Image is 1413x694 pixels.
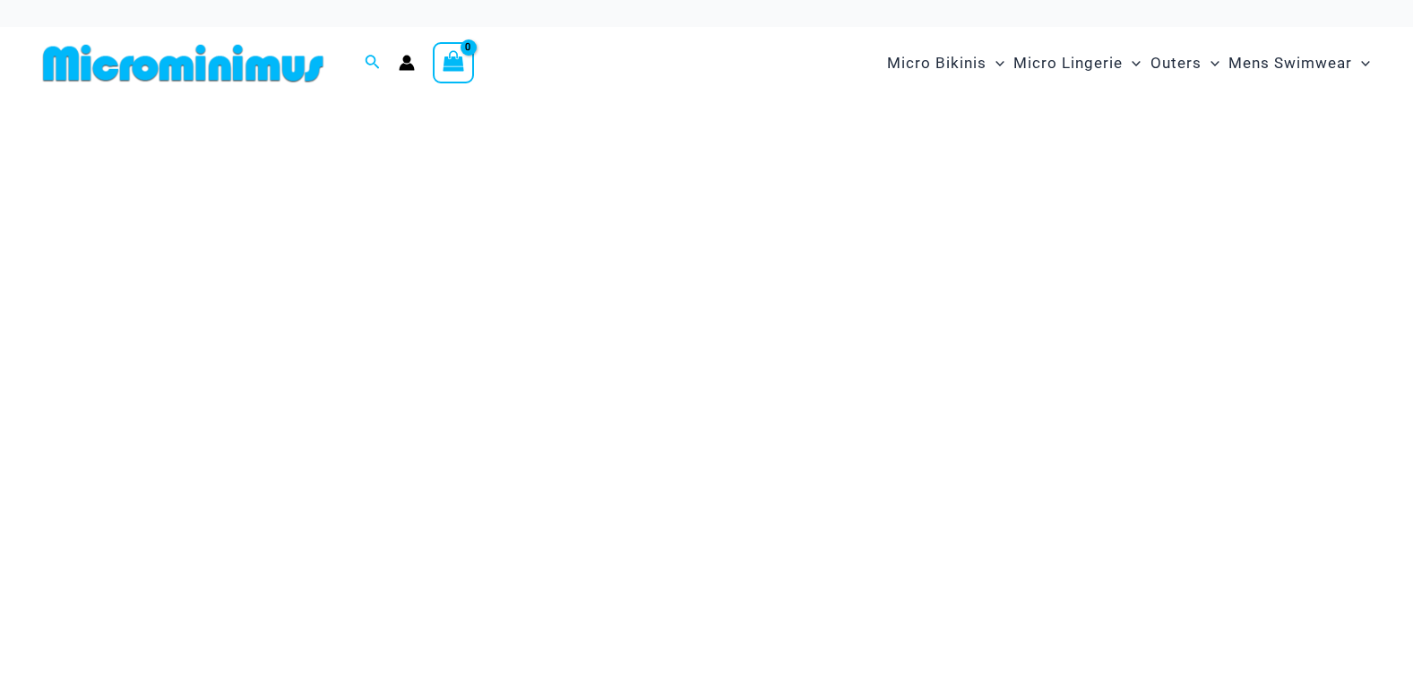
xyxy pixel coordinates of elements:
[987,40,1004,86] span: Menu Toggle
[36,43,331,83] img: MM SHOP LOGO FLAT
[1352,40,1370,86] span: Menu Toggle
[1202,40,1219,86] span: Menu Toggle
[883,36,1009,91] a: Micro BikinisMenu ToggleMenu Toggle
[1224,36,1374,91] a: Mens SwimwearMenu ToggleMenu Toggle
[1009,36,1145,91] a: Micro LingerieMenu ToggleMenu Toggle
[399,55,415,71] a: Account icon link
[1228,40,1352,86] span: Mens Swimwear
[1146,36,1224,91] a: OutersMenu ToggleMenu Toggle
[1150,40,1202,86] span: Outers
[887,40,987,86] span: Micro Bikinis
[433,42,474,83] a: View Shopping Cart, empty
[1123,40,1141,86] span: Menu Toggle
[880,33,1377,93] nav: Site Navigation
[1013,40,1123,86] span: Micro Lingerie
[365,52,381,74] a: Search icon link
